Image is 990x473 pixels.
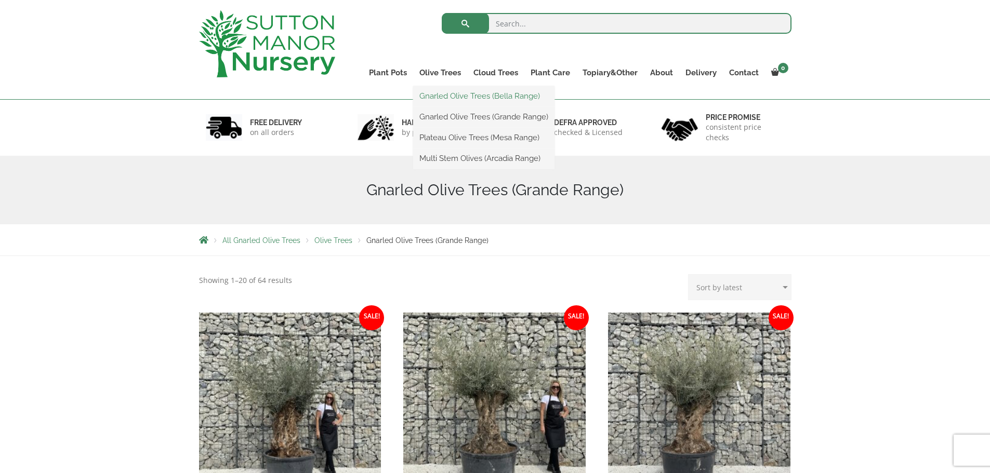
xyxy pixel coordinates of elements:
[413,88,555,104] a: Gnarled Olive Trees (Bella Range)
[564,305,589,330] span: Sale!
[765,65,791,80] a: 0
[358,114,394,141] img: 2.jpg
[250,118,302,127] h6: FREE DELIVERY
[402,118,459,127] h6: hand picked
[413,65,467,80] a: Olive Trees
[662,112,698,143] img: 4.jpg
[644,65,679,80] a: About
[413,151,555,166] a: Multi Stem Olives (Arcadia Range)
[359,305,384,330] span: Sale!
[366,236,489,245] span: Gnarled Olive Trees (Grande Range)
[206,114,242,141] img: 1.jpg
[576,65,644,80] a: Topiary&Other
[769,305,794,330] span: Sale!
[413,109,555,125] a: Gnarled Olive Trees (Grande Range)
[199,236,791,244] nav: Breadcrumbs
[679,65,723,80] a: Delivery
[199,274,292,287] p: Showing 1–20 of 64 results
[222,236,300,245] a: All Gnarled Olive Trees
[524,65,576,80] a: Plant Care
[706,122,785,143] p: consistent price checks
[467,65,524,80] a: Cloud Trees
[413,130,555,145] a: Plateau Olive Trees (Mesa Range)
[363,65,413,80] a: Plant Pots
[706,113,785,122] h6: Price promise
[314,236,352,245] a: Olive Trees
[250,127,302,138] p: on all orders
[554,127,623,138] p: checked & Licensed
[199,181,791,199] h1: Gnarled Olive Trees (Grande Range)
[199,10,335,77] img: logo
[554,118,623,127] h6: Defra approved
[402,127,459,138] p: by professionals
[442,13,791,34] input: Search...
[723,65,765,80] a: Contact
[778,63,788,73] span: 0
[688,274,791,300] select: Shop order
